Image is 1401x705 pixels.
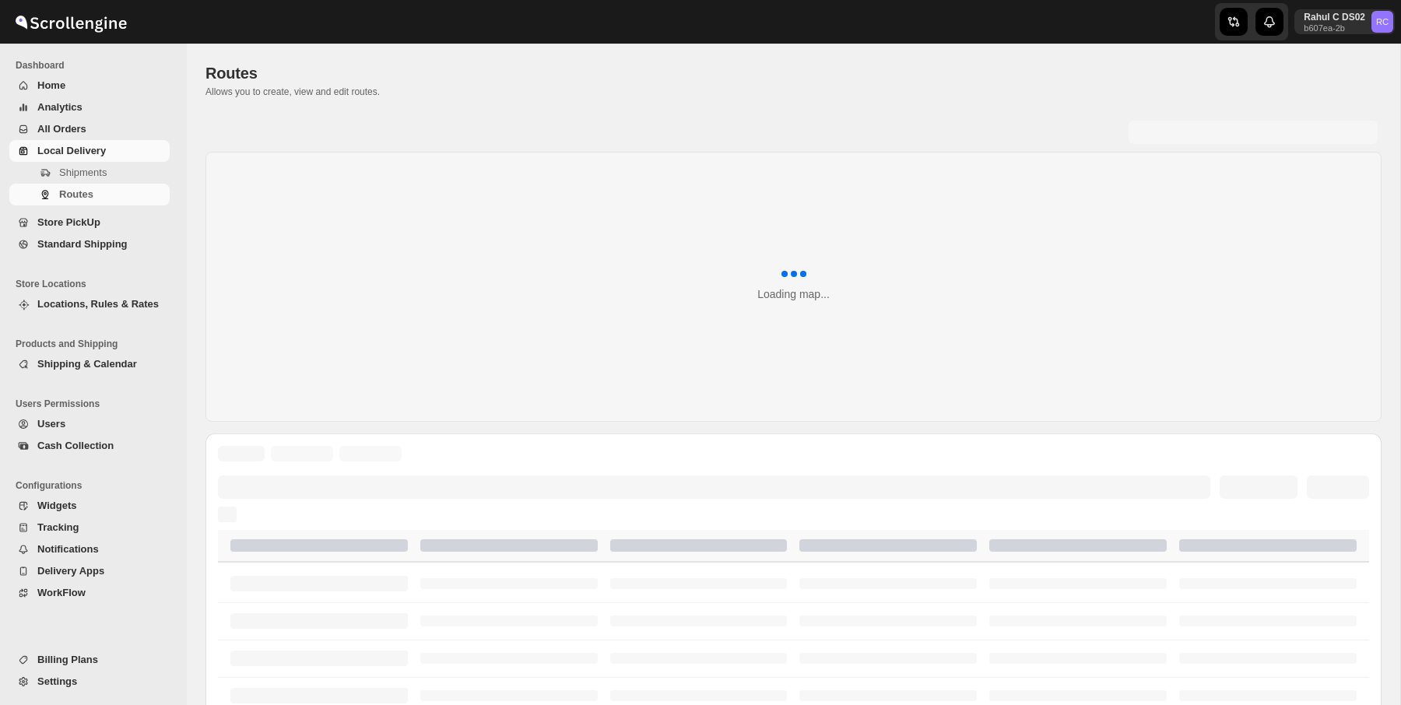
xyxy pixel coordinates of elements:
p: Allows you to create, view and edit routes. [205,86,1382,98]
span: Store PickUp [37,216,100,228]
button: User menu [1294,9,1395,34]
button: Analytics [9,96,170,118]
button: Settings [9,671,170,693]
span: Locations, Rules & Rates [37,298,159,310]
img: ScrollEngine [12,2,129,41]
span: WorkFlow [37,587,86,598]
span: Products and Shipping [16,338,176,350]
text: RC [1376,17,1389,26]
span: Routes [205,65,258,82]
span: Shipping & Calendar [37,358,137,370]
span: Configurations [16,479,176,492]
button: Shipments [9,162,170,184]
button: All Orders [9,118,170,140]
span: Standard Shipping [37,238,128,250]
span: Cash Collection [37,440,114,451]
span: Dashboard [16,59,176,72]
button: Users [9,413,170,435]
p: b607ea-2b [1304,23,1365,33]
span: Widgets [37,500,76,511]
span: Users Permissions [16,398,176,410]
p: Rahul C DS02 [1304,11,1365,23]
span: Users [37,418,65,430]
span: Notifications [37,543,99,555]
span: All Orders [37,123,86,135]
button: Routes [9,184,170,205]
button: Widgets [9,495,170,517]
button: Notifications [9,538,170,560]
button: Locations, Rules & Rates [9,293,170,315]
span: Tracking [37,521,79,533]
button: Home [9,75,170,96]
span: Analytics [37,101,83,113]
span: Billing Plans [37,654,98,665]
button: Delivery Apps [9,560,170,582]
span: Local Delivery [37,145,106,156]
button: WorkFlow [9,582,170,604]
span: Delivery Apps [37,565,104,577]
span: Routes [59,188,93,200]
button: Billing Plans [9,649,170,671]
button: Shipping & Calendar [9,353,170,375]
div: Loading map... [757,286,830,302]
span: Settings [37,675,77,687]
button: Cash Collection [9,435,170,457]
button: Tracking [9,517,170,538]
span: Shipments [59,167,107,178]
span: Home [37,79,65,91]
span: Rahul C DS02 [1371,11,1393,33]
span: Store Locations [16,278,176,290]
